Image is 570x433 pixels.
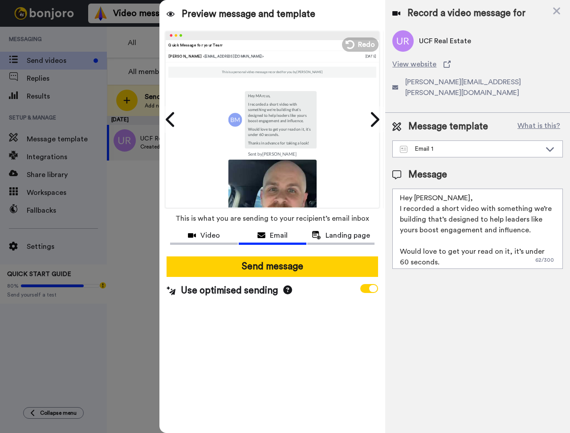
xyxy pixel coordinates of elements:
[400,146,407,153] img: Message-temps.svg
[181,284,278,297] span: Use optimised sending
[168,54,365,59] div: [PERSON_NAME]
[270,230,288,241] span: Email
[326,230,370,241] span: Landing page
[392,59,436,70] span: View website
[400,144,541,153] div: Email 1
[248,126,313,137] p: Would love to get your read on it, it’s under 60 seconds.
[222,70,323,74] p: This is a personal video message recorded for you by [PERSON_NAME]
[228,159,317,247] img: 2Q==
[228,113,242,127] img: bm.png
[175,209,369,228] span: This is what you are sending to your recipient’s email inbox
[365,54,376,59] div: [DATE]
[405,77,563,98] span: [PERSON_NAME][EMAIL_ADDRESS][PERSON_NAME][DOMAIN_NAME]
[248,93,313,99] p: Hey MArcus,
[392,189,563,269] textarea: Hey [PERSON_NAME], I recorded a short video with something we’re building that’s designed to help...
[515,120,563,133] button: What is this?
[408,120,488,133] span: Message template
[392,59,563,70] a: View website
[248,140,313,145] p: Thanks in advance for taking a look!
[408,168,447,181] span: Message
[167,256,378,277] button: Send message
[228,148,317,160] td: Sent by [PERSON_NAME]
[200,230,220,241] span: Video
[248,101,313,124] p: I recorded a short video with something we’re building that’s designed to help leaders like yours...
